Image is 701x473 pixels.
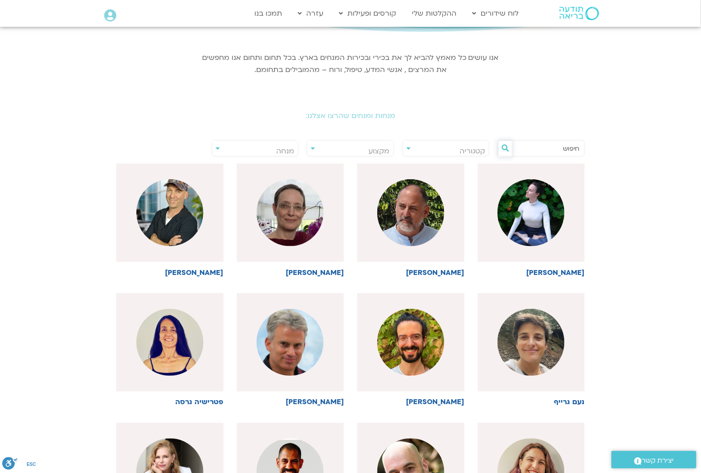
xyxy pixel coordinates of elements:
img: %D7%91%D7%A8%D7%95%D7%9A-%D7%A8%D7%96.png [377,179,444,246]
a: [PERSON_NAME] [237,293,344,406]
img: תודעה בריאה [560,7,599,20]
img: %D7%A2%D7%A0%D7%AA-%D7%93%D7%95%D7%99%D7%93.jpeg [498,179,565,246]
input: חיפוש [512,141,580,156]
img: WhatsApp-Image-2025-07-12-at-16.43.23.jpeg [136,309,203,376]
a: [PERSON_NAME] [237,164,344,277]
h6: נעם גרייף [478,398,585,406]
a: [PERSON_NAME] [357,293,465,406]
a: פטרישיה גרסה [116,293,224,406]
a: לוח שידורים [468,5,524,22]
span: קטגוריה [460,146,485,156]
span: מנחה [276,146,294,156]
img: %D7%96%D7%99%D7%95%D7%90%D7%9F-.png [136,179,203,246]
span: יצירת קשר [642,455,674,467]
img: %D7%93%D7%A0%D7%94-%D7%92%D7%A0%D7%99%D7%94%D7%A8.png [257,179,324,246]
h2: מנחות ומנחים שהרצו אצלנו: [100,112,601,120]
img: %D7%A0%D7%A2%D7%9D-%D7%92%D7%A8%D7%99%D7%99%D7%A3-1.jpg [498,309,565,376]
h6: [PERSON_NAME] [478,269,585,277]
a: ההקלטות שלי [408,5,461,22]
span: מקצוע [369,146,390,156]
h6: [PERSON_NAME] [357,269,465,277]
a: עזרה [294,5,328,22]
p: אנו עושים כל מאמץ להביא לך את בכירי ובכירות המנחים בארץ. בכל תחום ותחום אנו מחפשים את המרצים , אנ... [201,52,500,76]
a: נעם גרייף [478,293,585,406]
a: [PERSON_NAME] [116,164,224,277]
h6: פטרישיה גרסה [116,398,224,406]
img: %D7%A9%D7%92%D7%91-%D7%94%D7%95%D7%A8%D7%95%D7%91%D7%99%D7%A5.jpg [377,309,444,376]
a: [PERSON_NAME] [357,164,465,277]
h6: [PERSON_NAME] [357,398,465,406]
a: קורסים ופעילות [335,5,401,22]
img: %D7%A2%D7%A0%D7%91%D7%A8-%D7%91%D7%A8-%D7%A7%D7%9E%D7%94.png [257,309,324,376]
h6: [PERSON_NAME] [237,269,344,277]
h6: [PERSON_NAME] [116,269,224,277]
h6: [PERSON_NAME] [237,398,344,406]
a: [PERSON_NAME] [478,164,585,277]
a: יצירת קשר [612,451,697,469]
a: תמכו בנו [250,5,287,22]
